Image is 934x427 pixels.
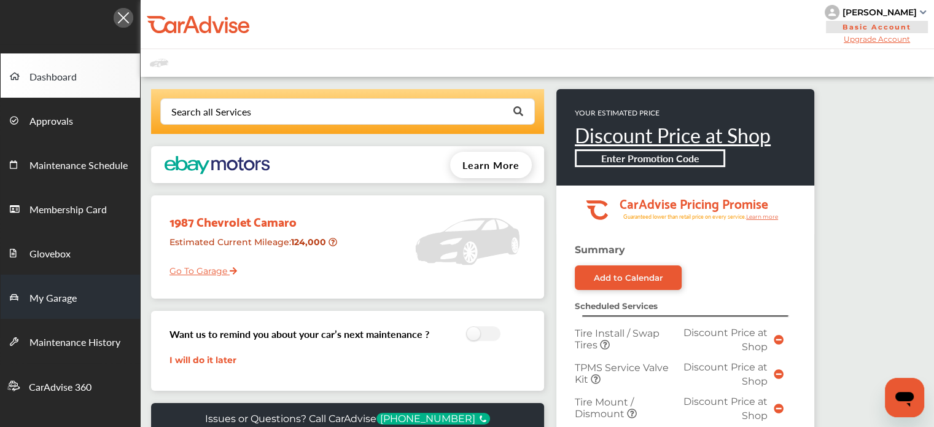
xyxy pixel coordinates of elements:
[885,378,924,417] iframe: Button to launch messaging window
[594,273,663,283] div: Add to Calendar
[1,319,140,363] a: Maintenance History
[29,114,73,130] span: Approvals
[29,291,77,307] span: My Garage
[171,107,251,117] div: Search all Services
[29,202,107,218] span: Membership Card
[746,213,779,220] tspan: Learn more
[462,158,520,172] span: Learn More
[575,396,634,420] span: Tire Mount / Dismount
[29,69,77,85] span: Dashboard
[620,192,768,214] tspan: CarAdvise Pricing Promise
[826,21,928,33] span: Basic Account
[376,413,490,425] div: [PHONE_NUMBER]
[1,230,140,275] a: Glovebox
[205,413,490,425] p: Issues or Questions? Call CarAdvise
[575,327,660,351] span: Tire Install / Swap Tires
[825,5,839,20] img: knH8PDtVvWoAbQRylUukY18CTiRevjo20fAtgn5MLBQj4uumYvk2MzTtcAIzfGAtb1XOLVMAvhLuqoNAbL4reqehy0jehNKdM...
[169,355,236,366] a: I will do it later
[1,186,140,230] a: Membership Card
[1,142,140,186] a: Maintenance Schedule
[575,244,625,256] strong: Summary
[601,151,699,165] b: Enter Promotion Code
[843,7,917,18] div: [PERSON_NAME]
[29,246,71,262] span: Glovebox
[920,10,926,14] img: sCxJUJ+qAmfqhQGDUl18vwLg4ZYJ6CxN7XmbOMBAAAAAElFTkSuQmCC
[29,158,128,174] span: Maintenance Schedule
[29,335,120,351] span: Maintenance History
[825,34,929,44] span: Upgrade Account
[291,237,329,248] strong: 124,000
[575,121,771,149] a: Discount Price at Shop
[160,232,340,263] div: Estimated Current Mileage :
[575,108,771,118] p: YOUR ESTIMATED PRICE
[575,362,669,385] span: TPMS Service Valve Kit
[683,396,768,421] span: Discount Price at Shop
[1,275,140,319] a: My Garage
[169,327,429,341] h3: Want us to remind you about your car’s next maintenance ?
[29,380,91,396] span: CarAdvise 360
[683,361,768,387] span: Discount Price at Shop
[114,8,133,28] img: Icon.5fd9dcc7.svg
[1,98,140,142] a: Approvals
[575,265,682,290] a: Add to Calendar
[623,213,746,221] tspan: Guaranteed lower than retail price on every service.
[575,301,658,311] strong: Scheduled Services
[160,256,237,280] a: Go To Garage
[150,55,168,71] img: placeholder_car.fcab19be.svg
[160,202,340,232] div: 1987 Chevrolet Camaro
[415,202,520,281] img: placeholder_car.5a1ece94.svg
[683,327,768,353] span: Discount Price at Shop
[1,53,140,98] a: Dashboard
